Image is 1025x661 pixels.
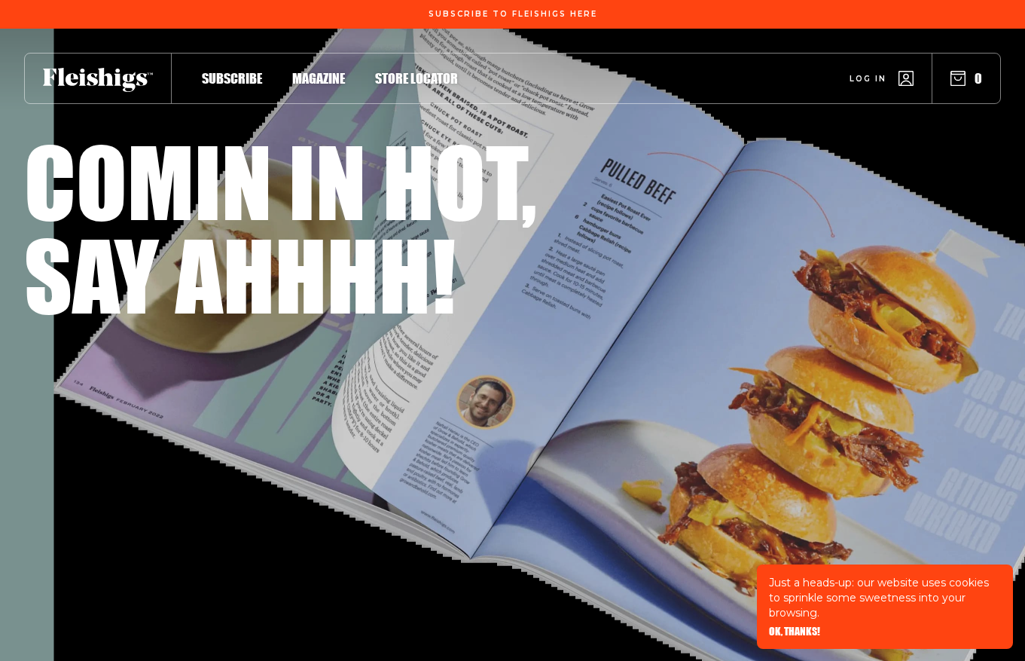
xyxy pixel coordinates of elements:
h1: Say ahhhh! [24,228,456,321]
p: Just a heads-up: our website uses cookies to sprinkle some sweetness into your browsing. [769,575,1001,620]
span: Subscribe To Fleishigs Here [429,10,597,19]
a: Store locator [375,68,458,88]
h1: Comin in hot, [24,134,537,228]
button: 0 [950,70,982,87]
a: Magazine [292,68,345,88]
a: Subscribe [202,68,262,88]
span: Magazine [292,70,345,87]
a: Subscribe To Fleishigs Here [426,10,600,17]
span: Subscribe [202,70,262,87]
span: Store locator [375,70,458,87]
button: OK, THANKS! [769,626,820,637]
